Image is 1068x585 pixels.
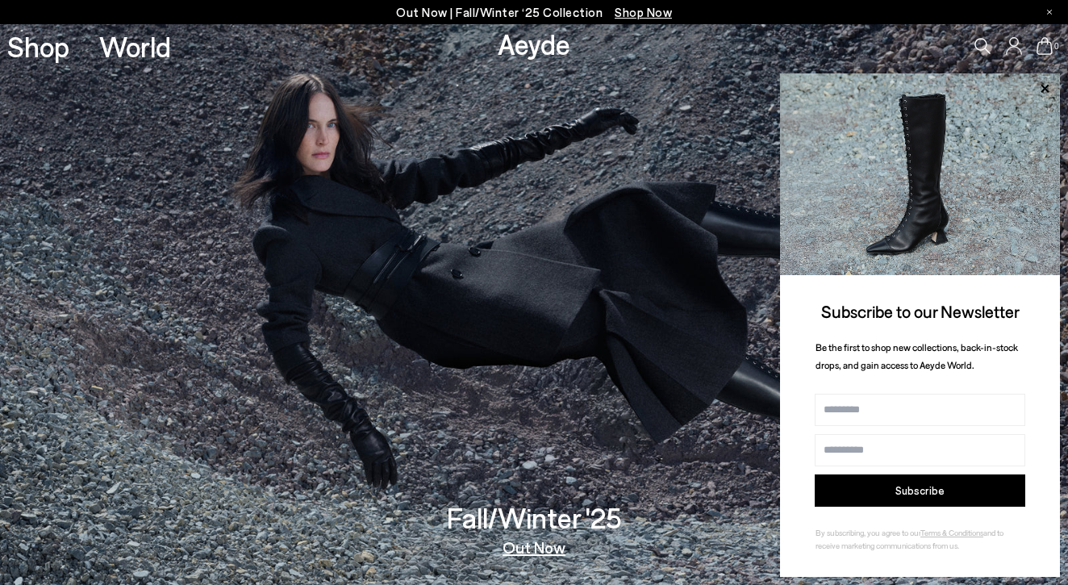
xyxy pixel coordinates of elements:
[7,32,69,61] a: Shop
[1053,42,1061,51] span: 0
[780,73,1060,275] img: 2a6287a1333c9a56320fd6e7b3c4a9a9.jpg
[498,27,570,61] a: Aeyde
[447,504,622,532] h3: Fall/Winter '25
[816,528,920,537] span: By subscribing, you agree to our
[396,2,672,23] p: Out Now | Fall/Winter ‘25 Collection
[99,32,171,61] a: World
[815,474,1025,507] button: Subscribe
[1037,37,1053,55] a: 0
[816,341,1018,371] span: Be the first to shop new collections, back-in-stock drops, and gain access to Aeyde World.
[821,301,1020,321] span: Subscribe to our Newsletter
[920,528,983,537] a: Terms & Conditions
[503,539,565,555] a: Out Now
[615,5,672,19] span: Navigate to /collections/new-in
